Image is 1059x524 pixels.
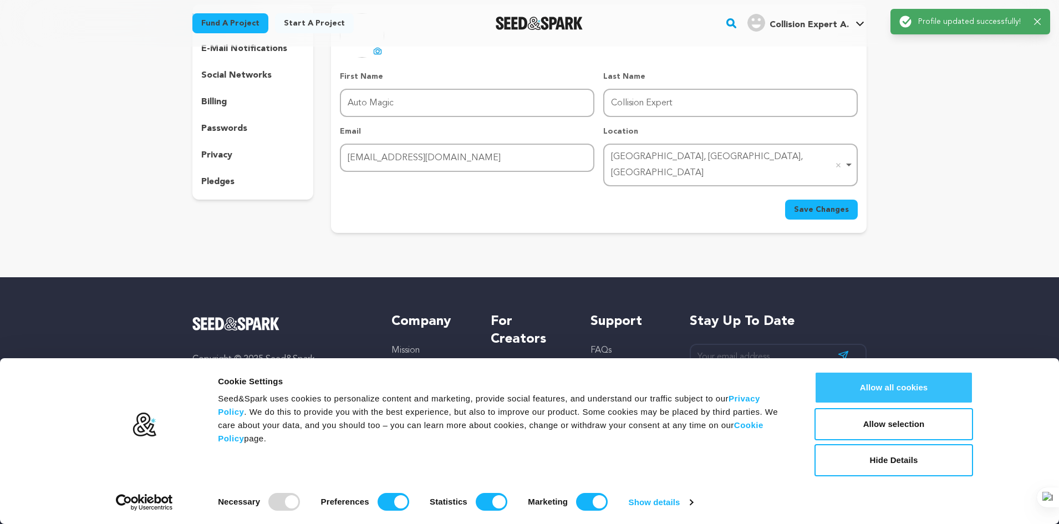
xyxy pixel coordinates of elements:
[340,144,594,172] input: Email
[611,149,843,181] div: [GEOGRAPHIC_DATA], [GEOGRAPHIC_DATA], [GEOGRAPHIC_DATA]
[192,93,313,111] button: billing
[201,69,272,82] p: social networks
[201,122,247,135] p: passwords
[629,494,693,511] a: Show details
[340,89,594,117] input: First Name
[192,120,313,138] button: passwords
[340,126,594,137] p: Email
[391,313,469,330] h5: Company
[747,14,765,32] img: user.png
[192,317,369,330] a: Seed&Spark Homepage
[192,67,313,84] button: social networks
[794,204,849,215] span: Save Changes
[603,71,858,82] p: Last Name
[690,344,867,371] input: Your email address
[590,313,668,330] h5: Support
[192,317,279,330] img: Seed&Spark Logo
[201,175,235,189] p: pledges
[218,392,790,445] div: Seed&Spark uses cookies to personalize content and marketing, provide social features, and unders...
[496,17,583,30] a: Seed&Spark Homepage
[590,346,612,355] a: FAQs
[814,408,973,440] button: Allow selection
[430,497,467,506] strong: Statistics
[192,173,313,191] button: pledges
[528,497,568,506] strong: Marketing
[491,313,568,348] h5: For Creators
[496,17,583,30] img: Seed&Spark Logo Dark Mode
[218,375,790,388] div: Cookie Settings
[391,346,420,355] a: Mission
[814,372,973,404] button: Allow all cookies
[745,12,867,32] a: Collision Expert A.'s Profile
[340,71,594,82] p: First Name
[785,200,858,220] button: Save Changes
[770,21,849,29] span: Collision Expert A.
[201,149,232,162] p: privacy
[201,42,287,55] p: e-mail notifications
[192,146,313,164] button: privacy
[192,13,268,33] a: Fund a project
[918,16,1025,27] p: Profile updated successfully!
[603,89,858,117] input: Last Name
[132,412,157,437] img: logo
[218,497,260,506] strong: Necessary
[96,494,193,511] a: Usercentrics Cookiebot - opens in a new window
[321,497,369,506] strong: Preferences
[745,12,867,35] span: Collision Expert A.'s Profile
[275,13,354,33] a: Start a project
[201,95,227,109] p: billing
[833,160,844,171] button: Remove item: 'ChIJUdG_zyQUWYgRSGPrBDDr55Q'
[192,353,369,366] p: Copyright © 2025 Seed&Spark
[690,313,867,330] h5: Stay up to date
[192,40,313,58] button: e-mail notifications
[747,14,849,32] div: Collision Expert A.'s Profile
[218,394,760,416] a: Privacy Policy
[814,444,973,476] button: Hide Details
[603,126,858,137] p: Location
